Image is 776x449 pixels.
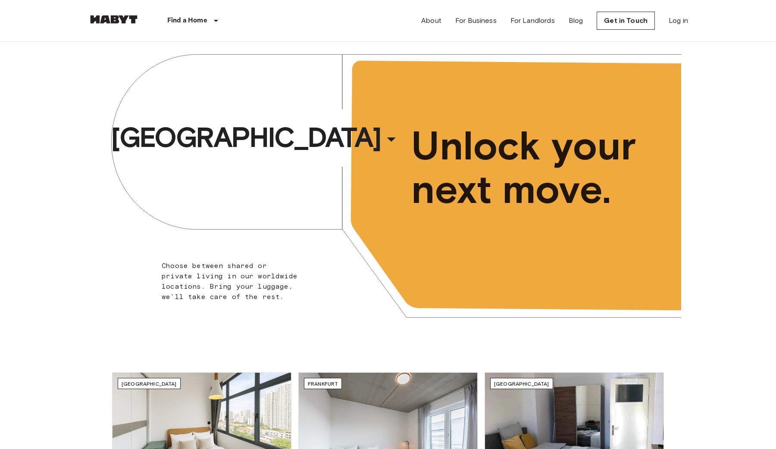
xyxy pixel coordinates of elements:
button: [GEOGRAPHIC_DATA] [107,118,405,157]
img: Habyt [88,15,140,24]
a: For Business [455,16,497,26]
span: [GEOGRAPHIC_DATA] [122,380,177,387]
span: Choose between shared or private living in our worldwide locations. Bring your luggage, we'll tak... [162,262,297,301]
span: Unlock your next move. [411,124,646,211]
a: About [421,16,441,26]
a: For Landlords [510,16,555,26]
p: Find a Home [167,16,207,26]
span: Frankfurt [308,380,338,387]
a: Log in [669,16,688,26]
span: [GEOGRAPHIC_DATA] [111,120,381,155]
a: Blog [569,16,583,26]
span: [GEOGRAPHIC_DATA] [494,380,549,387]
a: Get in Touch [597,12,655,30]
